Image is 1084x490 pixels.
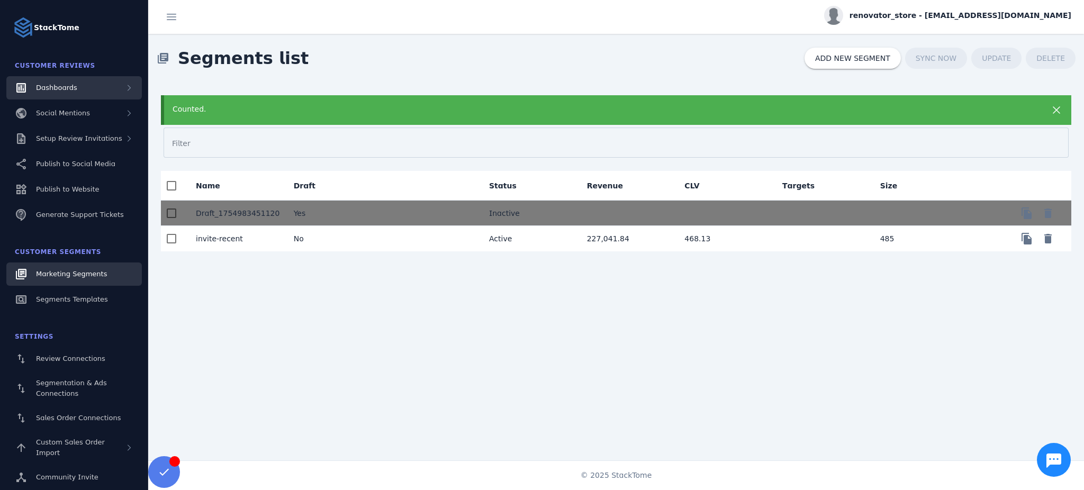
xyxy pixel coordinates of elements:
mat-cell: Active [481,226,579,251]
div: Status [489,180,517,191]
button: Copy [1016,203,1037,224]
a: Community Invite [6,466,142,489]
mat-icon: library_books [157,52,169,65]
a: Segments Templates [6,288,142,311]
mat-cell: Yes [285,201,383,226]
div: Name [196,180,220,191]
div: Name [196,180,230,191]
button: Delete [1037,203,1059,224]
span: Segmentation & Ads Connections [36,379,107,397]
span: Social Mentions [36,109,90,117]
mat-cell: Inactive [481,201,579,226]
div: Status [489,180,526,191]
span: Segments Templates [36,295,108,303]
span: Segments list [169,37,317,79]
button: Copy [1016,228,1037,249]
span: Publish to Website [36,185,99,193]
button: ADD NEW SEGMENT [805,48,901,69]
mat-header-cell: Targets [774,171,872,201]
span: Sales Order Connections [36,414,121,422]
mat-cell: Draft_1754983451120 [187,201,285,226]
a: Marketing Segments [6,262,142,286]
div: Counted. [173,104,974,115]
a: Publish to Social Media [6,152,142,176]
span: ADD NEW SEGMENT [815,55,890,62]
div: Draft [294,180,315,191]
div: Revenue [587,180,623,191]
mat-cell: 227,041.84 [579,226,676,251]
img: Logo image [13,17,34,38]
span: Dashboards [36,84,77,92]
span: Publish to Social Media [36,160,115,168]
div: Draft [294,180,325,191]
button: Delete [1037,228,1059,249]
a: Sales Order Connections [6,406,142,430]
a: Generate Support Tickets [6,203,142,226]
span: Customer Reviews [15,62,95,69]
a: Segmentation & Ads Connections [6,373,142,404]
div: Size [880,180,907,191]
a: Review Connections [6,347,142,370]
mat-cell: 468.13 [676,226,774,251]
img: profile.jpg [824,6,843,25]
div: Revenue [587,180,633,191]
div: Size [880,180,898,191]
span: Customer Segments [15,248,101,256]
div: CLV [684,180,699,191]
span: Review Connections [36,355,105,362]
span: Settings [15,333,53,340]
mat-cell: invite-recent [187,226,285,251]
mat-cell: No [285,226,383,251]
a: Publish to Website [6,178,142,201]
span: renovator_store - [EMAIL_ADDRESS][DOMAIN_NAME] [850,10,1071,21]
button: renovator_store - [EMAIL_ADDRESS][DOMAIN_NAME] [824,6,1071,25]
mat-cell: 485 [872,226,970,251]
div: CLV [684,180,709,191]
span: Community Invite [36,473,98,481]
span: Marketing Segments [36,270,107,278]
span: Custom Sales Order Import [36,438,105,457]
mat-label: Filter [172,139,191,148]
span: Generate Support Tickets [36,211,124,219]
span: © 2025 StackTome [581,470,652,481]
strong: StackTome [34,22,79,33]
span: Setup Review Invitations [36,134,122,142]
